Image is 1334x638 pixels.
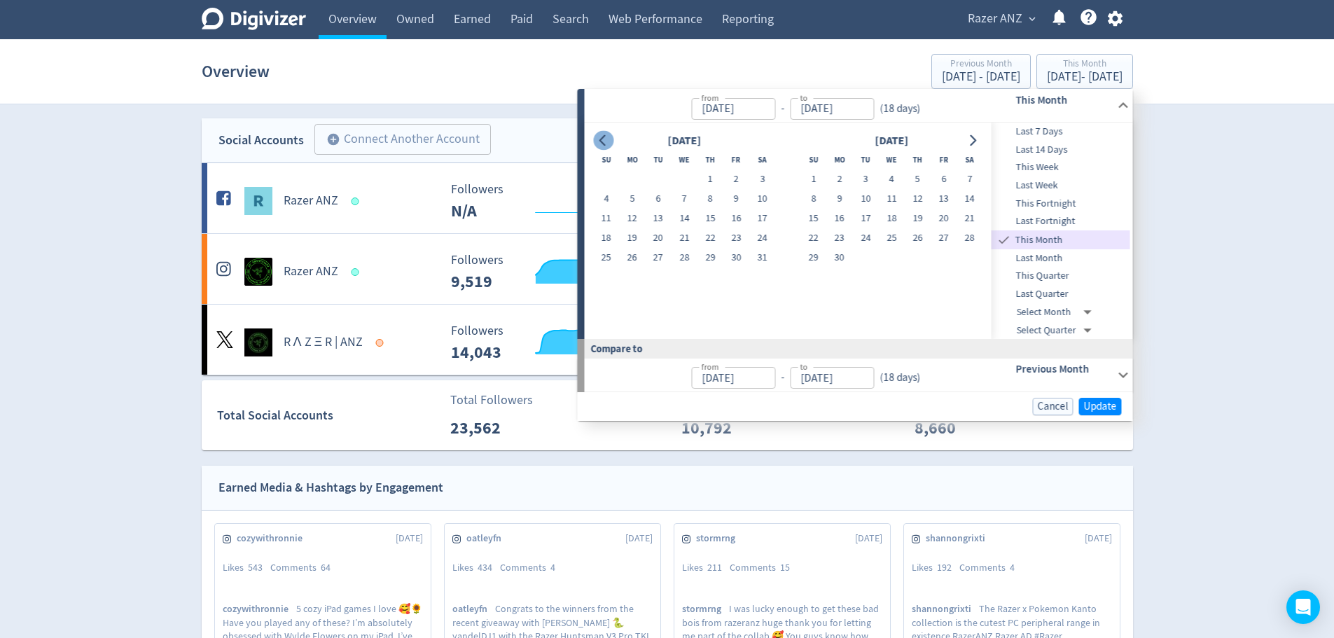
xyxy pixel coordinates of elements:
[905,150,931,169] th: Thursday
[645,228,671,248] button: 20
[1033,398,1074,415] button: Cancel
[800,169,826,189] button: 1
[1286,590,1320,624] div: Open Intercom Messenger
[578,339,1133,358] div: Compare to
[853,169,879,189] button: 3
[855,532,882,546] span: [DATE]
[701,92,718,104] label: from
[942,71,1020,83] div: [DATE] - [DATE]
[749,209,775,228] button: 17
[723,248,749,268] button: 30
[326,132,340,146] span: add_circle
[826,169,852,189] button: 2
[696,532,743,546] span: stormrng
[396,532,423,546] span: [DATE]
[723,150,749,169] th: Friday
[202,163,1133,233] a: Razer ANZ undefinedRazer ANZ Followers N/A Followers N/A _ 0% Engagements 0 Engagements 0 _ 0% Vi...
[645,189,671,209] button: 6
[593,248,619,268] button: 25
[749,189,775,209] button: 10
[992,285,1130,303] div: Last Quarter
[942,59,1020,71] div: Previous Month
[879,189,905,209] button: 11
[992,178,1130,193] span: Last Week
[444,324,654,361] svg: Followers 14,043
[376,339,388,347] span: Data last synced: 18 Aug 2025, 3:02pm (AEST)
[775,370,790,386] div: -
[992,230,1130,249] div: This Month
[800,248,826,268] button: 29
[800,361,807,373] label: to
[992,142,1130,158] span: Last 14 Days
[723,189,749,209] button: 9
[905,189,931,209] button: 12
[749,150,775,169] th: Saturday
[992,268,1130,284] span: This Quarter
[853,209,879,228] button: 17
[625,532,653,546] span: [DATE]
[450,415,531,441] p: 23,562
[351,268,363,276] span: Data last synced: 19 Aug 2025, 2:45pm (AEST)
[931,169,957,189] button: 6
[800,92,807,104] label: to
[682,561,730,575] div: Likes
[931,54,1031,89] button: Previous Month[DATE] - [DATE]
[1084,401,1117,412] span: Update
[879,209,905,228] button: 18
[992,249,1130,268] div: Last Month
[697,248,723,268] button: 29
[780,561,790,574] span: 15
[879,228,905,248] button: 25
[723,228,749,248] button: 23
[697,150,723,169] th: Thursday
[672,228,697,248] button: 21
[992,267,1130,285] div: This Quarter
[826,248,852,268] button: 30
[478,561,492,574] span: 434
[957,209,982,228] button: 21
[957,169,982,189] button: 7
[223,561,270,575] div: Likes
[937,561,952,574] span: 192
[800,209,826,228] button: 15
[237,532,310,546] span: cozywithronnie
[593,209,619,228] button: 11
[593,228,619,248] button: 18
[284,263,338,280] h5: Razer ANZ
[1010,561,1015,574] span: 4
[992,286,1130,302] span: Last Quarter
[284,334,363,351] h5: R Λ Z Ξ R | ANZ
[912,561,959,575] div: Likes
[853,150,879,169] th: Tuesday
[957,189,982,209] button: 14
[879,150,905,169] th: Wednesday
[992,251,1130,266] span: Last Month
[452,602,495,616] span: oatleyfn
[800,228,826,248] button: 22
[619,189,645,209] button: 5
[800,150,826,169] th: Sunday
[202,49,270,94] h1: Overview
[1026,13,1038,25] span: expand_more
[992,176,1130,195] div: Last Week
[926,532,993,546] span: shannongrixti
[450,391,533,410] p: Total Followers
[963,8,1039,30] button: Razer ANZ
[1013,233,1130,248] span: This Month
[681,415,762,441] p: 10,792
[244,258,272,286] img: Razer ANZ undefined
[1017,303,1097,321] div: Select Month
[444,183,654,220] svg: Followers N/A
[992,212,1130,230] div: Last Fortnight
[749,169,775,189] button: 3
[697,209,723,228] button: 15
[697,228,723,248] button: 22
[593,150,619,169] th: Sunday
[701,361,718,373] label: from
[619,228,645,248] button: 19
[202,305,1133,375] a: R Λ Z Ξ R | ANZ undefinedR Λ Z Ξ R | ANZ Followers 14,043 Followers 14,043 5% Engagements 411 Eng...
[672,209,697,228] button: 14
[217,405,440,426] div: Total Social Accounts
[1047,71,1123,83] div: [DATE] - [DATE]
[800,189,826,209] button: 8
